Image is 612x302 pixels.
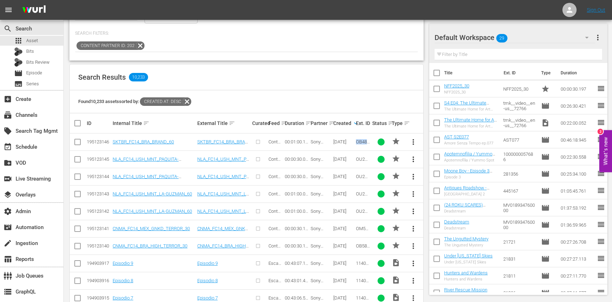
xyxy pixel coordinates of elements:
span: Sony Pictures Television [311,191,331,207]
span: Content [268,174,280,184]
button: more_vert [405,203,422,220]
span: Content [268,226,280,237]
span: Asset [26,37,38,44]
span: more_vert [409,155,418,164]
span: Search [4,24,12,33]
a: CNMA_FC14_MEX_GNKD_TERROR_30 [113,226,190,231]
span: VOD [4,159,12,167]
span: reorder [597,169,605,178]
div: The Ultimate Home for Art Lovers [444,124,498,129]
a: Episodio 7 [113,295,133,301]
a: NLA_FC14_USH_MNT_LA-GUZMAN_60 [197,191,249,202]
td: 00:00:30.197 [558,80,597,97]
a: The Ungutted Mystery [444,236,488,241]
span: Video [541,119,550,127]
span: Episode [541,204,550,212]
span: reorder [597,254,605,263]
div: Type [392,119,403,127]
span: reorder [597,135,605,144]
p: Search Filters: [75,30,418,36]
td: MV018934760000 [500,216,538,233]
td: 1000000057686 [500,148,538,165]
div: 00:43:07.185 [285,261,308,266]
a: Sign Out [587,7,605,13]
span: Sony Pictures Television [311,139,331,155]
a: River Rescue Mission [444,287,487,292]
a: NLA_FC14_USH_MNT_LA-GUZMAN_60 [113,191,192,196]
span: Series [14,80,23,88]
a: Under [US_STATE] Skies [444,253,493,258]
span: Overlays [4,190,12,199]
span: Content [268,243,280,254]
a: Episodio 8 [113,278,133,283]
span: sort [329,120,335,126]
span: reorder [597,271,605,280]
td: 21831 [500,250,538,267]
span: Schedule [4,143,12,151]
span: Episode [541,170,550,178]
a: AST S2E077 [444,134,469,139]
span: OU2800553 [356,191,370,202]
a: (24 ROKU SCARES) Deadstream [444,202,486,213]
span: Sony Pictures Television [311,156,331,172]
span: Content [268,191,280,202]
span: more_vert [409,224,418,233]
span: Episode [541,136,550,144]
span: reorder [597,237,605,246]
div: Episode 3 [444,175,498,180]
a: Episodio 7 [197,295,218,301]
span: Job Queues [4,272,12,280]
div: 194903915 [87,295,110,301]
td: MV018934760000 [500,199,538,216]
td: tmk__video__en-us__72766 [500,114,538,131]
button: more_vert [405,168,422,185]
span: PROMO [392,154,400,163]
a: Episodio 8 [197,278,218,283]
span: Sony Pictures Television [311,278,331,294]
div: 195123140 [87,243,110,249]
span: more_vert [409,172,418,181]
span: more_vert [409,207,418,216]
div: Created [333,119,354,127]
div: ID [87,120,110,126]
th: Ext. ID [499,63,537,83]
td: 00:27:11.577 [558,284,597,301]
td: 01:05:45.761 [558,182,597,199]
div: 194903916 [87,278,110,283]
span: reorder [597,118,605,127]
span: OU2800552 [356,156,370,167]
div: [DATE] [333,139,354,144]
td: 00:26:30.421 [558,97,597,114]
span: Automation [4,223,12,232]
td: 21721 [500,233,538,250]
span: reorder [597,203,605,212]
button: more_vert [405,255,422,272]
div: 00:00:30.122 [285,226,308,231]
td: tmk__video__en-us__72766 [500,97,538,114]
span: Found 10,233 assets sorted by: [78,99,191,104]
a: NLA_FC14_USH_MNT_PAQUITA-[GEOGRAPHIC_DATA]-BARRIO_30 [113,174,181,184]
button: more_vert [405,151,422,168]
span: Episode [541,153,550,161]
div: [DATE] [333,156,354,162]
td: 00:27:26.708 [558,233,597,250]
div: [DATE] [333,261,354,266]
th: Duration [556,63,599,83]
span: more_vert [409,190,418,198]
span: Episode [14,69,23,78]
span: more_vert [409,242,418,250]
span: OU2800552 [356,174,370,184]
td: 00:25:34.100 [558,165,597,182]
a: The Ultimate Home for Art Lovers [444,117,497,128]
td: AST077 [500,131,538,148]
div: 195123141 [87,226,110,231]
span: Sony Pictures Television [311,174,331,190]
span: Episode [541,238,550,246]
span: Sony Pictures Television [311,261,331,277]
button: more_vert [405,186,422,203]
div: Amore Senza Tempo ep.077 [444,141,493,146]
span: Created At: desc [140,97,183,106]
span: Episode [541,187,550,195]
td: 01:37:53.192 [558,199,597,216]
span: OM5800368 [356,226,368,237]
